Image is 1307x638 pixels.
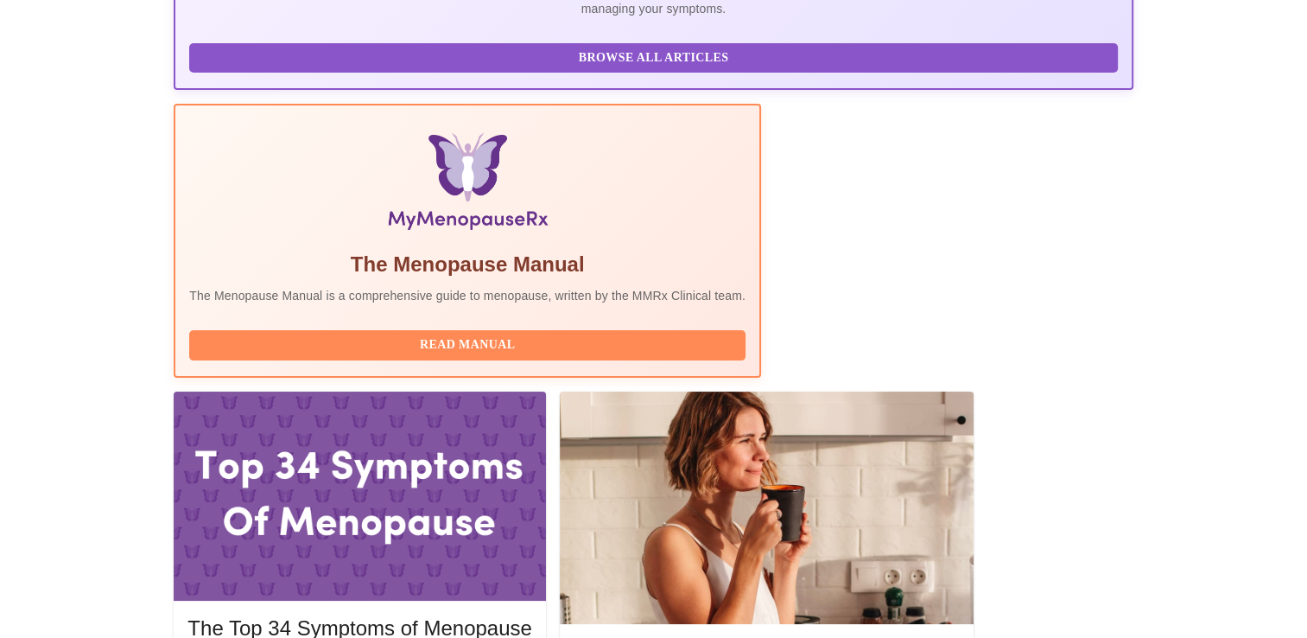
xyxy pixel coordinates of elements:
img: Menopause Manual [277,133,657,237]
p: The Menopause Manual is a comprehensive guide to menopause, written by the MMRx Clinical team. [189,287,745,304]
span: Read Manual [206,335,728,356]
h5: The Menopause Manual [189,251,745,278]
button: Read Manual [189,330,745,360]
a: Read Manual [189,336,750,351]
a: Browse All Articles [189,49,1121,64]
button: Browse All Articles [189,43,1117,73]
span: Browse All Articles [206,48,1100,69]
